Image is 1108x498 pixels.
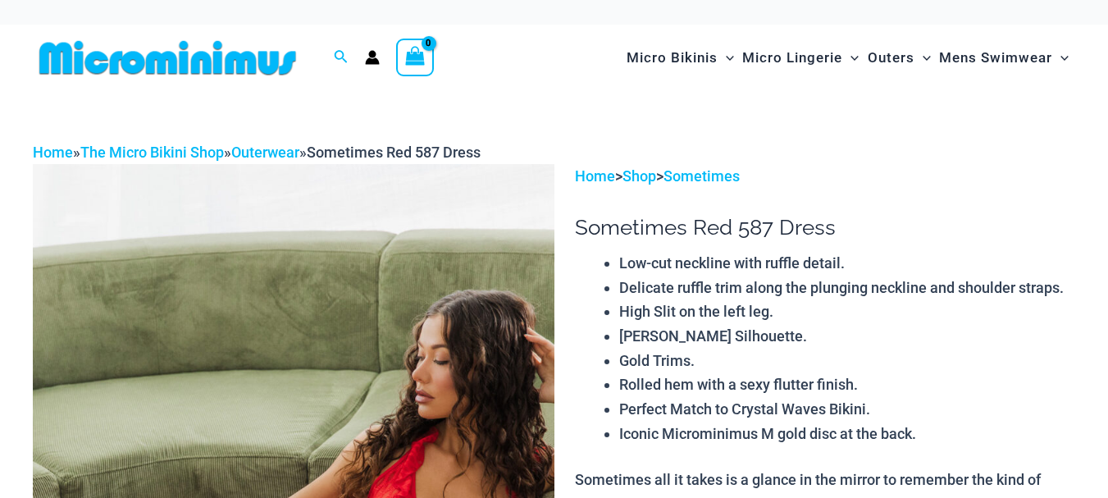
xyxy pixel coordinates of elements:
[868,37,914,79] span: Outers
[365,50,380,65] a: Account icon link
[935,33,1073,83] a: Mens SwimwearMenu ToggleMenu Toggle
[33,144,481,161] span: » » »
[842,37,859,79] span: Menu Toggle
[1052,37,1069,79] span: Menu Toggle
[718,37,734,79] span: Menu Toggle
[620,30,1075,85] nav: Site Navigation
[619,349,1075,373] li: Gold Trims.
[622,167,656,185] a: Shop
[33,144,73,161] a: Home
[619,397,1075,422] li: Perfect Match to Crystal Waves Bikini.
[619,422,1075,446] li: Iconic Microminimus M gold disc at the back.
[307,144,481,161] span: Sometimes Red 587 Dress
[575,215,1075,240] h1: Sometimes Red 587 Dress
[627,37,718,79] span: Micro Bikinis
[663,167,740,185] a: Sometimes
[864,33,935,83] a: OutersMenu ToggleMenu Toggle
[914,37,931,79] span: Menu Toggle
[939,37,1052,79] span: Mens Swimwear
[742,37,842,79] span: Micro Lingerie
[619,276,1075,300] li: Delicate ruffle trim along the plunging neckline and shoulder straps.
[33,39,303,76] img: MM SHOP LOGO FLAT
[619,372,1075,397] li: Rolled hem with a sexy flutter finish.
[619,251,1075,276] li: Low-cut neckline with ruffle detail.
[396,39,434,76] a: View Shopping Cart, empty
[334,48,349,68] a: Search icon link
[80,144,224,161] a: The Micro Bikini Shop
[622,33,738,83] a: Micro BikinisMenu ToggleMenu Toggle
[575,164,1075,189] p: > >
[231,144,299,161] a: Outerwear
[738,33,863,83] a: Micro LingerieMenu ToggleMenu Toggle
[619,299,1075,324] li: High Slit on the left leg.
[619,324,1075,349] li: [PERSON_NAME] Silhouette.
[575,167,615,185] a: Home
